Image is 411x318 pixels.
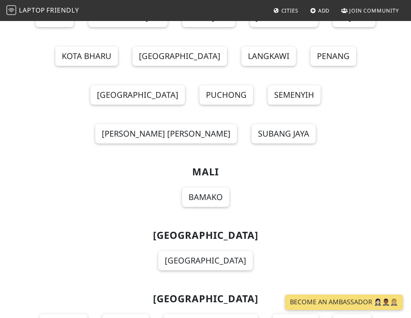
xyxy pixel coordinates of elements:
[17,230,394,241] h2: [GEOGRAPHIC_DATA]
[268,85,321,105] a: Semenyih
[6,4,79,18] a: LaptopFriendly LaptopFriendly
[307,3,333,18] a: Add
[310,46,356,66] a: Penang
[158,251,253,270] a: [GEOGRAPHIC_DATA]
[6,5,16,15] img: LaptopFriendly
[19,6,45,15] span: Laptop
[182,187,229,207] a: Bamako
[285,295,403,310] a: Become an Ambassador 🤵🏻‍♀️🤵🏾‍♂️🤵🏼‍♀️
[95,124,237,143] a: [PERSON_NAME] [PERSON_NAME]
[17,293,394,305] h2: [GEOGRAPHIC_DATA]
[46,6,79,15] span: Friendly
[270,3,302,18] a: Cities
[349,7,399,14] span: Join Community
[90,85,185,105] a: [GEOGRAPHIC_DATA]
[252,124,316,143] a: Subang Jaya
[132,46,227,66] a: [GEOGRAPHIC_DATA]
[318,7,330,14] span: Add
[17,166,394,178] h2: Mali
[199,85,253,105] a: Puchong
[338,3,402,18] a: Join Community
[55,46,118,66] a: Kota Bharu
[281,7,298,14] span: Cities
[241,46,296,66] a: Langkawi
